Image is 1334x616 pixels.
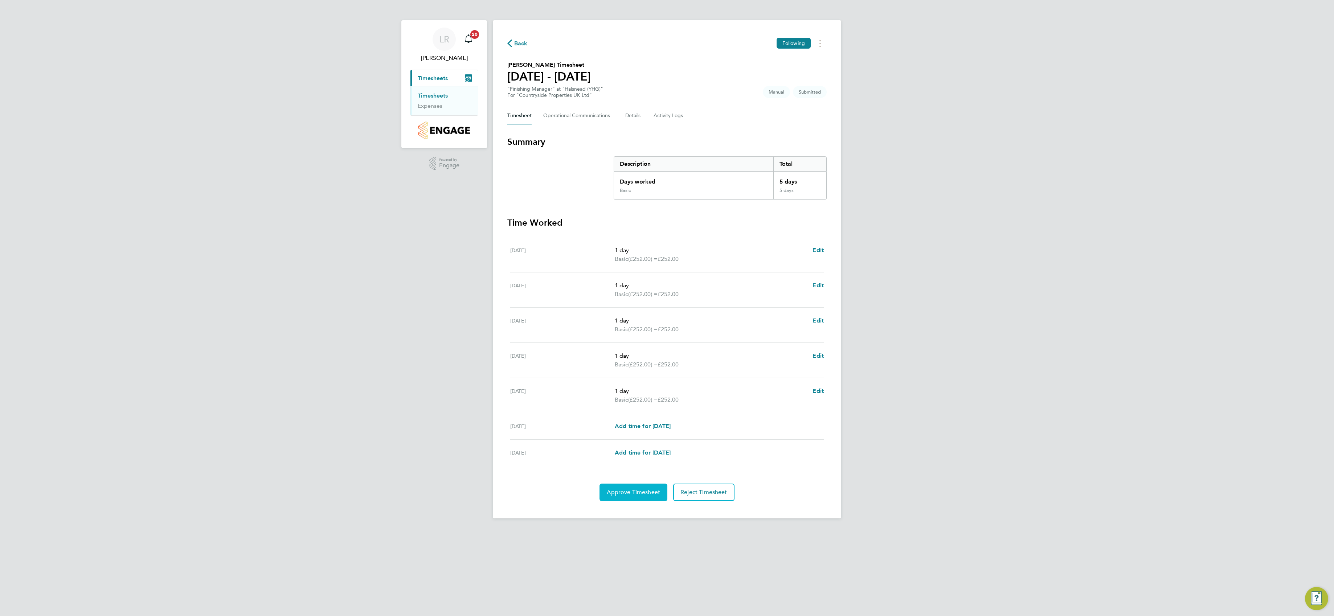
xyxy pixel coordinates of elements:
span: Edit [813,317,824,324]
p: 1 day [615,281,807,290]
div: Summary [614,156,827,200]
span: Timesheets [418,75,448,82]
div: Days worked [614,172,773,188]
span: Basic [615,360,628,369]
span: (£252.00) = [628,361,658,368]
span: £252.00 [658,291,679,297]
span: £252.00 [658,396,679,403]
img: countryside-properties-logo-retina.png [418,122,470,139]
span: (£252.00) = [628,326,658,333]
a: Edit [813,352,824,360]
span: LR [439,34,449,44]
span: Basic [615,395,628,404]
span: Edit [813,247,824,254]
span: Following [782,40,805,46]
a: Edit [813,246,824,255]
div: Timesheets [410,86,478,115]
div: 5 days [773,172,826,188]
span: Reject Timesheet [680,489,727,496]
a: Edit [813,281,824,290]
div: "Finishing Manager" at "Halsnead (YHG)" [507,86,603,98]
div: [DATE] [510,352,615,369]
span: (£252.00) = [628,291,658,297]
span: Basic [615,255,628,263]
a: Edit [813,387,824,395]
div: [DATE] [510,387,615,404]
button: Approve Timesheet [600,484,667,501]
div: [DATE] [510,448,615,457]
span: Add time for [DATE] [615,449,671,456]
span: Powered by [439,157,459,163]
p: 1 day [615,387,807,395]
span: (£252.00) = [628,255,658,262]
button: Timesheet [507,107,532,124]
button: Back [507,39,528,48]
section: Timesheet [507,136,827,501]
span: £252.00 [658,326,679,333]
a: Edit [813,316,824,325]
span: Edit [813,282,824,289]
div: [DATE] [510,281,615,299]
span: £252.00 [658,361,679,368]
a: Powered byEngage [429,157,460,171]
h3: Summary [507,136,827,148]
a: Add time for [DATE] [615,422,671,431]
div: [DATE] [510,422,615,431]
button: Details [625,107,642,124]
button: Reject Timesheet [673,484,734,501]
span: This timesheet is Submitted. [793,86,827,98]
span: Basic [615,325,628,334]
span: 20 [470,30,479,39]
span: (£252.00) = [628,396,658,403]
a: Expenses [418,102,442,109]
a: Timesheets [418,92,448,99]
a: 20 [461,28,476,51]
div: Basic [620,188,631,193]
p: 1 day [615,316,807,325]
h3: Time Worked [507,217,827,229]
span: Basic [615,290,628,299]
div: For "Countryside Properties UK Ltd" [507,92,603,98]
div: [DATE] [510,246,615,263]
span: Engage [439,163,459,169]
span: Edit [813,387,824,394]
button: Activity Logs [654,107,684,124]
a: Go to home page [410,122,478,139]
button: Timesheets Menu [814,38,827,49]
a: LR[PERSON_NAME] [410,28,478,62]
p: 1 day [615,352,807,360]
a: Add time for [DATE] [615,448,671,457]
span: Lee Roche [410,54,478,62]
button: Following [777,38,811,49]
span: This timesheet was manually created. [763,86,790,98]
button: Engage Resource Center [1305,587,1328,610]
nav: Main navigation [401,20,487,148]
span: Approve Timesheet [607,489,660,496]
div: Description [614,157,773,171]
h2: [PERSON_NAME] Timesheet [507,61,591,69]
button: Operational Communications [543,107,614,124]
span: Add time for [DATE] [615,423,671,430]
div: 5 days [773,188,826,199]
span: £252.00 [658,255,679,262]
span: Edit [813,352,824,359]
span: Back [514,39,528,48]
div: Total [773,157,826,171]
button: Timesheets [410,70,478,86]
div: [DATE] [510,316,615,334]
h1: [DATE] - [DATE] [507,69,591,84]
p: 1 day [615,246,807,255]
